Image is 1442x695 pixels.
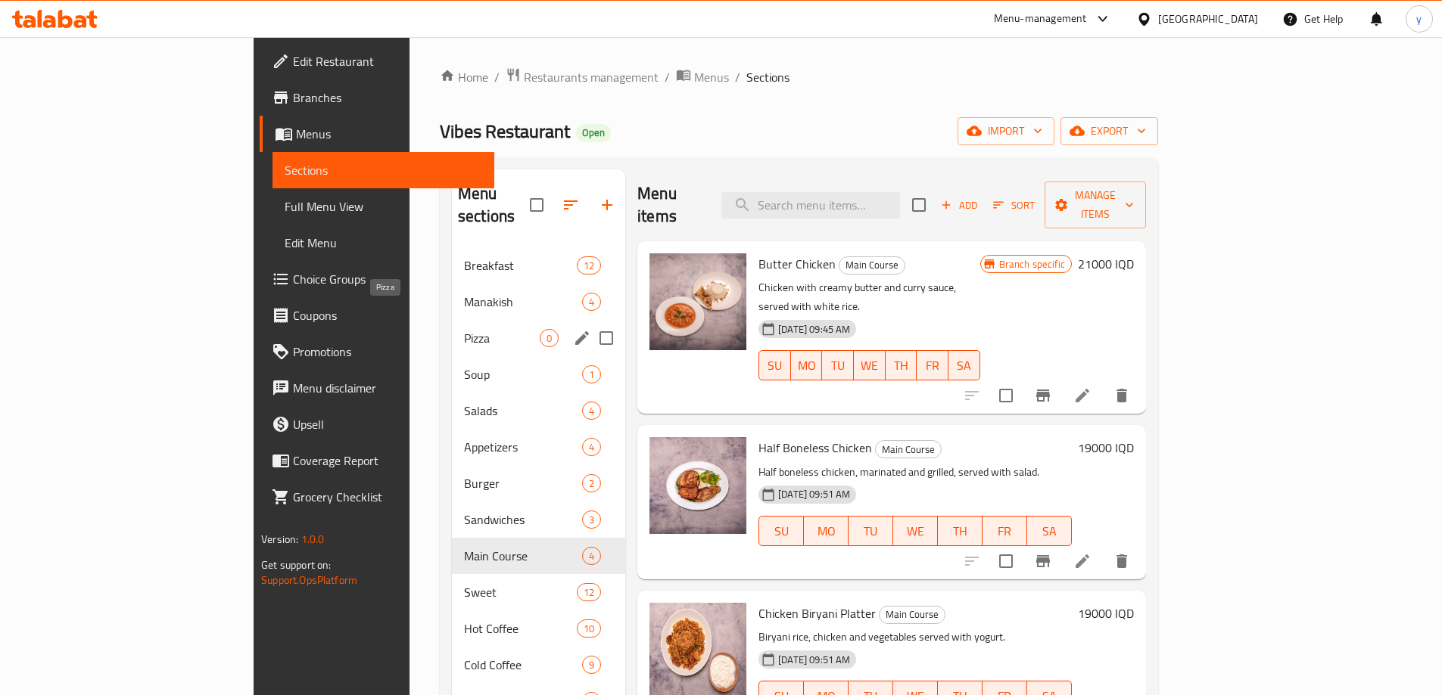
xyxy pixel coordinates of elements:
[665,68,670,86] li: /
[582,438,601,456] div: items
[758,516,804,546] button: SU
[540,331,558,346] span: 0
[506,67,659,87] a: Restaurants management
[452,465,625,501] div: Burger2
[938,516,983,546] button: TH
[293,451,482,470] span: Coverage Report
[1033,520,1066,542] span: SA
[464,438,582,456] span: Appetizers
[577,583,601,601] div: items
[880,606,945,623] span: Main Course
[944,520,976,542] span: TH
[917,350,948,380] button: FR
[1078,603,1134,624] h6: 19000 IQD
[772,487,856,501] span: [DATE] 09:51 AM
[1416,11,1422,27] span: y
[1104,543,1140,579] button: delete
[939,197,980,214] span: Add
[989,520,1021,542] span: FR
[649,253,746,350] img: Butter Chicken
[735,68,740,86] li: /
[464,619,577,638] div: Hot Coffee
[260,261,494,297] a: Choice Groups
[293,379,482,397] span: Menu disclaimer
[1073,386,1092,405] a: Edit menu item
[440,67,1158,87] nav: breadcrumb
[293,488,482,506] span: Grocery Checklist
[261,570,357,590] a: Support.OpsPlatform
[828,355,848,377] span: TU
[452,247,625,284] div: Breakfast12
[582,656,601,674] div: items
[994,10,1087,28] div: Menu-management
[464,293,582,311] span: Manakish
[452,538,625,574] div: Main Course4
[983,194,1045,217] span: Sort items
[886,350,917,380] button: TH
[293,306,482,324] span: Coupons
[260,479,494,515] a: Grocery Checklist
[958,117,1054,145] button: import
[464,583,577,601] div: Sweet
[576,126,611,139] span: Open
[464,329,540,347] span: Pizza
[571,327,593,349] button: edit
[993,257,1071,271] span: Branch specific
[990,380,1022,411] span: Select to update
[849,516,893,546] button: TU
[1060,117,1158,145] button: export
[758,278,980,316] p: Chicken with creamy butter and curry sauce, served with white rice.
[293,415,482,433] span: Upsell
[524,68,659,86] span: Restaurants management
[293,52,482,70] span: Edit Restaurant
[582,365,601,383] div: items
[464,402,582,420] div: Salads
[582,402,601,420] div: items
[765,355,785,377] span: SU
[758,253,836,275] span: Butter Chicken
[1027,516,1072,546] button: SA
[990,545,1022,577] span: Select to update
[452,320,625,356] div: Pizza0edit
[273,188,494,225] a: Full Menu View
[464,510,582,529] span: Sandwiches
[899,520,932,542] span: WE
[772,322,856,337] span: [DATE] 09:45 AM
[583,440,600,455] span: 4
[464,365,582,383] span: Soup
[875,440,942,458] div: Main Course
[583,476,600,491] span: 2
[1057,186,1134,224] span: Manage items
[301,529,325,549] span: 1.0.0
[464,474,582,492] div: Burger
[293,88,482,107] span: Branches
[765,520,798,542] span: SU
[804,516,849,546] button: MO
[440,114,570,148] span: Vibes Restaurant
[578,622,600,636] span: 10
[746,68,790,86] span: Sections
[578,585,600,600] span: 12
[293,270,482,288] span: Choice Groups
[772,653,856,667] span: [DATE] 09:51 AM
[970,122,1042,141] span: import
[260,370,494,406] a: Menu disclaimer
[464,656,582,674] span: Cold Coffee
[892,355,911,377] span: TH
[452,574,625,610] div: Sweet12
[810,520,842,542] span: MO
[582,293,601,311] div: items
[452,356,625,392] div: Soup1
[582,547,601,565] div: items
[285,197,482,216] span: Full Menu View
[993,197,1035,214] span: Sort
[1104,377,1140,414] button: delete
[452,284,625,320] div: Manakish4
[464,547,582,565] div: Main Course
[589,187,625,223] button: Add section
[273,152,494,188] a: Sections
[577,256,601,275] div: items
[260,442,494,479] a: Coverage Report
[855,520,887,542] span: TU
